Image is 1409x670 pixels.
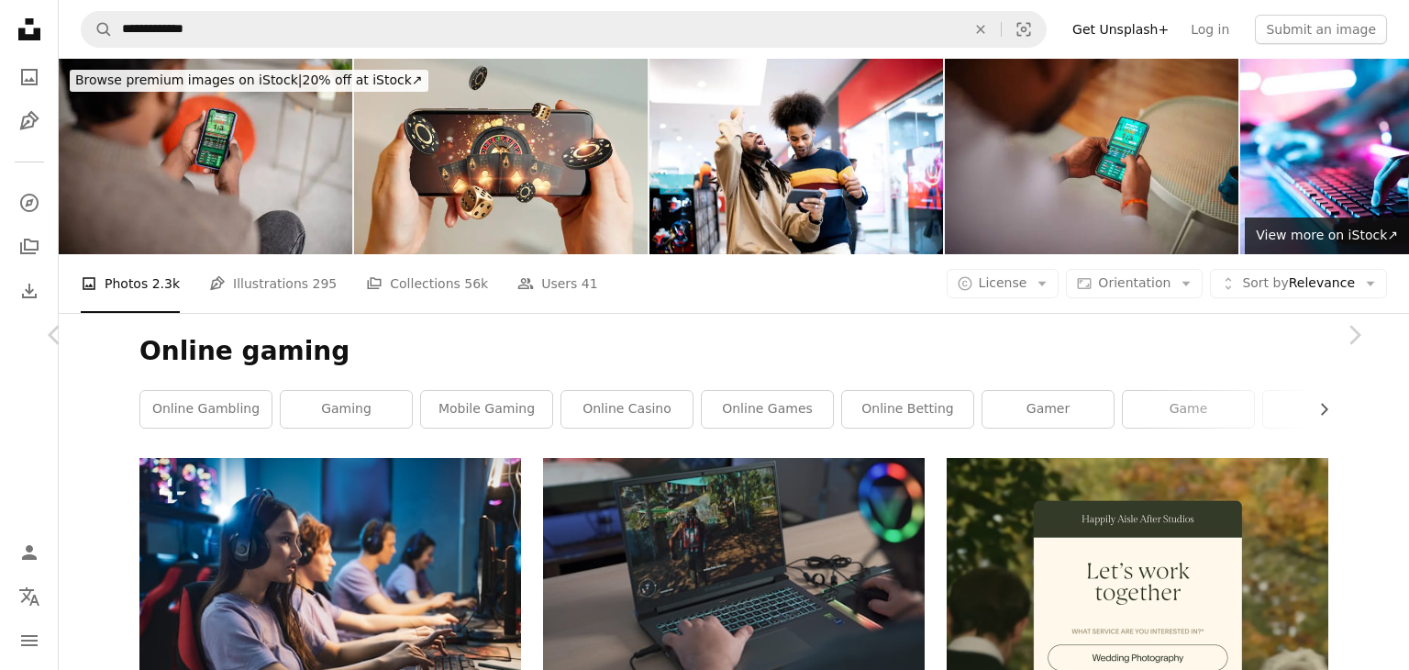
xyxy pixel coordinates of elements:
a: Explore [11,184,48,221]
a: Photos [11,59,48,95]
form: Find visuals sitewide [81,11,1047,48]
img: Man checking sports results on mobile device screen [59,59,352,254]
a: online games [702,391,833,428]
a: person [1263,391,1394,428]
span: 56k [464,274,488,294]
a: Log in / Sign up [11,534,48,571]
span: Relevance [1242,274,1355,293]
button: Orientation [1066,269,1203,298]
img: Creative background, online casino, in a man's hand a smartphone with playing cards, roulette and... [354,59,648,254]
a: Illustrations [11,103,48,140]
a: online gambling [140,391,272,428]
button: Language [11,578,48,615]
button: Clear [960,12,1001,47]
a: game [1123,391,1254,428]
img: Indian man gambling online on a football match using his cell phone [945,59,1238,254]
button: Search Unsplash [82,12,113,47]
button: License [947,269,1060,298]
a: mobile gaming [421,391,552,428]
a: Browse premium images on iStock|20% off at iStock↗ [59,59,439,103]
span: License [979,275,1027,290]
h1: Online gaming [139,335,1328,368]
a: online betting [842,391,973,428]
a: Users 41 [517,254,598,313]
a: View more on iStock↗ [1245,218,1409,254]
a: Illustrations 295 [209,254,337,313]
a: Get Unsplash+ [1061,15,1180,44]
img: Brothers watching sports or playing on the smartphone at the mall [649,59,943,254]
a: Next [1299,247,1409,423]
span: Browse premium images on iStock | [75,73,302,87]
span: View more on iStock ↗ [1256,228,1398,242]
a: a person playing a video game on a laptop [543,557,925,574]
a: Log in [1180,15,1240,44]
a: online casino [561,391,693,428]
a: Professional gamers in gaming headsets playing in strategy video games on the computers. They par... [139,576,521,593]
a: Collections 56k [366,254,488,313]
span: 41 [582,274,598,294]
a: gaming [281,391,412,428]
button: Sort byRelevance [1210,269,1387,298]
button: Submit an image [1255,15,1387,44]
span: Orientation [1098,275,1170,290]
span: Sort by [1242,275,1288,290]
a: Collections [11,229,48,265]
button: Visual search [1002,12,1046,47]
span: 295 [313,274,338,294]
a: gamer [982,391,1114,428]
div: 20% off at iStock ↗ [70,70,428,92]
button: Menu [11,622,48,659]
